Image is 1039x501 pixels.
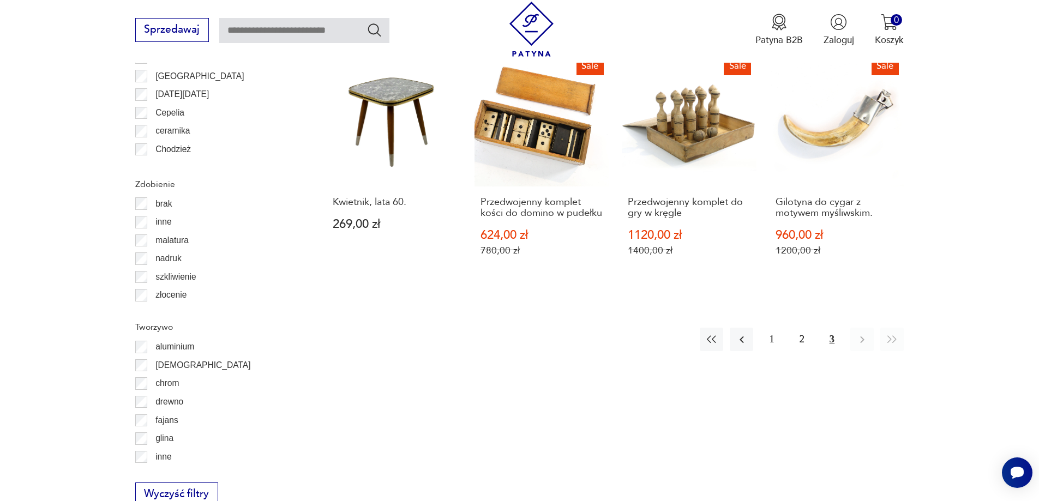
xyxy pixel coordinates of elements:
[755,14,803,46] button: Patyna B2B
[875,14,904,46] button: 0Koszyk
[771,14,788,31] img: Ikona medalu
[881,14,898,31] img: Ikona koszyka
[155,233,189,248] p: malatura
[155,197,172,211] p: brak
[155,142,191,156] p: Chodzież
[367,22,382,38] button: Szukaj
[155,358,250,372] p: [DEMOGRAPHIC_DATA]
[481,230,603,241] p: 624,00 zł
[481,197,603,219] h3: Przedwojenny komplet kości do domino w pudełku
[155,468,183,482] p: kamień
[1002,457,1032,488] iframe: Smartsupp widget button
[155,431,173,445] p: glina
[155,215,171,229] p: inne
[504,2,559,57] img: Patyna - sklep z meblami i dekoracjami vintage
[760,328,783,351] button: 1
[155,376,179,390] p: chrom
[824,34,854,46] p: Zaloguj
[790,328,814,351] button: 2
[824,14,854,46] button: Zaloguj
[135,177,296,191] p: Zdobienie
[155,160,188,174] p: Ćmielów
[155,87,209,101] p: [DATE][DATE]
[333,197,455,208] h3: Kwietnik, lata 60.
[875,34,904,46] p: Koszyk
[830,14,847,31] img: Ikonka użytkownika
[628,197,750,219] h3: Przedwojenny komplet do gry w kręgle
[481,245,603,256] p: 780,00 zł
[135,26,209,35] a: Sprzedawaj
[333,219,455,230] p: 269,00 zł
[155,450,171,464] p: inne
[155,270,196,284] p: szkliwienie
[755,34,803,46] p: Patyna B2B
[155,395,183,409] p: drewno
[155,106,184,120] p: Cepelia
[776,197,898,219] h3: Gilotyna do cygar z motywem myśliwskim.
[776,245,898,256] p: 1200,00 zł
[155,413,178,427] p: fajans
[155,340,194,354] p: aluminium
[155,124,190,138] p: ceramika
[475,52,609,282] a: SalePrzedwojenny komplet kości do domino w pudełkuPrzedwojenny komplet kości do domino w pudełku6...
[628,230,750,241] p: 1120,00 zł
[776,230,898,241] p: 960,00 zł
[135,18,209,42] button: Sprzedawaj
[891,14,902,26] div: 0
[327,52,461,282] a: Kwietnik, lata 60.Kwietnik, lata 60.269,00 zł
[155,69,244,83] p: [GEOGRAPHIC_DATA]
[155,251,182,265] p: nadruk
[755,14,803,46] a: Ikona medaluPatyna B2B
[622,52,756,282] a: SalePrzedwojenny komplet do gry w kręglePrzedwojenny komplet do gry w kręgle1120,00 zł1400,00 zł
[770,52,904,282] a: SaleGilotyna do cygar z motywem myśliwskim.Gilotyna do cygar z motywem myśliwskim.960,00 zł1200,0...
[135,320,296,334] p: Tworzywo
[820,328,844,351] button: 3
[628,245,750,256] p: 1400,00 zł
[155,288,187,302] p: złocenie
